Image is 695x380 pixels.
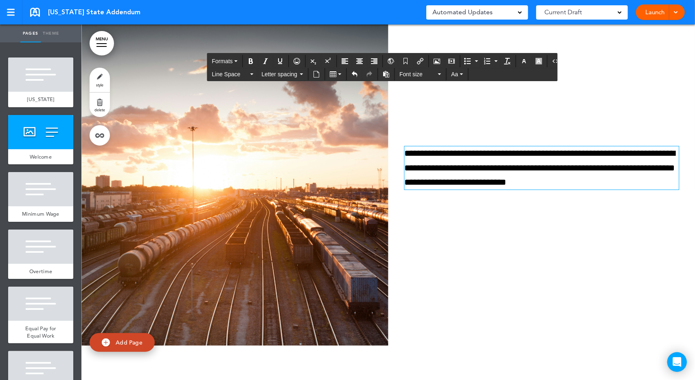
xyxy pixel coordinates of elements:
div: Anchor [399,55,413,67]
div: Insert/edit airmason link [414,55,428,67]
div: Align center [353,55,367,67]
span: Aa [451,71,458,77]
div: Superscript [322,55,335,67]
span: Equal Pay for Equal Work [25,325,57,339]
span: [US_STATE] State Addendum [48,8,140,17]
a: Pages [20,24,41,42]
div: Source code [549,55,563,67]
span: Font size [399,70,436,78]
div: Insert document [309,68,323,80]
img: add.svg [102,338,110,347]
a: Launch [642,4,668,20]
div: Open Intercom Messenger [667,352,687,372]
div: Clear formatting [501,55,515,67]
div: Italic [259,55,273,67]
div: Paste as text [379,68,393,80]
a: style [90,68,110,92]
a: Theme [41,24,61,42]
a: [US_STATE] [8,92,73,107]
span: Formats [212,58,232,64]
a: MENU [90,31,114,55]
span: Minimum Wage [22,210,59,217]
span: Line Space [212,70,248,78]
div: Insert/Edit global anchor link [384,55,398,67]
a: Welcome [8,149,73,165]
span: Welcome [30,153,52,160]
div: Undo [348,68,362,80]
a: Overtime [8,264,73,279]
div: Bold [244,55,258,67]
div: Table [326,68,345,80]
div: Align right [368,55,381,67]
span: Letter spacing [261,70,298,78]
span: delete [94,107,105,112]
div: Align left [338,55,352,67]
div: Numbered list [481,55,500,67]
div: Insert/edit media [445,55,459,67]
div: Underline [274,55,287,67]
a: delete [90,93,110,117]
span: Current Draft [544,7,582,18]
div: Subscript [307,55,321,67]
a: Minimum Wage [8,206,73,222]
span: [US_STATE] [27,96,55,103]
div: Airmason image [430,55,444,67]
a: Add Page [90,333,155,352]
a: Equal Pay for Equal Work [8,321,73,343]
span: Automated Updates [432,7,493,18]
div: Redo [362,68,376,80]
span: style [96,82,103,87]
div: Bullet list [462,55,480,67]
span: Overtime [29,268,52,275]
span: Add Page [116,339,143,346]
